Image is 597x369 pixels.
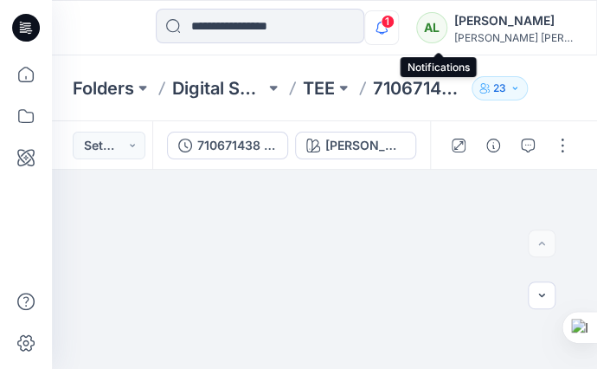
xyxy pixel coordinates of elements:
[381,15,395,29] span: 1
[197,136,277,155] div: 710671438 M2 SS CN CMSLIM
[454,10,575,31] div: [PERSON_NAME]
[172,76,265,100] a: Digital Shop_Polo Mens Knits
[373,76,465,100] p: 710671438 M2 SS CN CMSLIM
[493,79,506,98] p: 23
[303,76,335,100] a: TEE
[73,76,134,100] a: Folders
[479,132,507,159] button: Details
[325,136,405,155] div: [PERSON_NAME]/C6128-211
[295,132,416,159] button: [PERSON_NAME]/C6128-211
[454,31,575,44] div: [PERSON_NAME] [PERSON_NAME]
[167,132,288,159] button: 710671438 M2 SS CN CMSLIM
[416,12,447,43] div: AL
[472,76,528,100] button: 23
